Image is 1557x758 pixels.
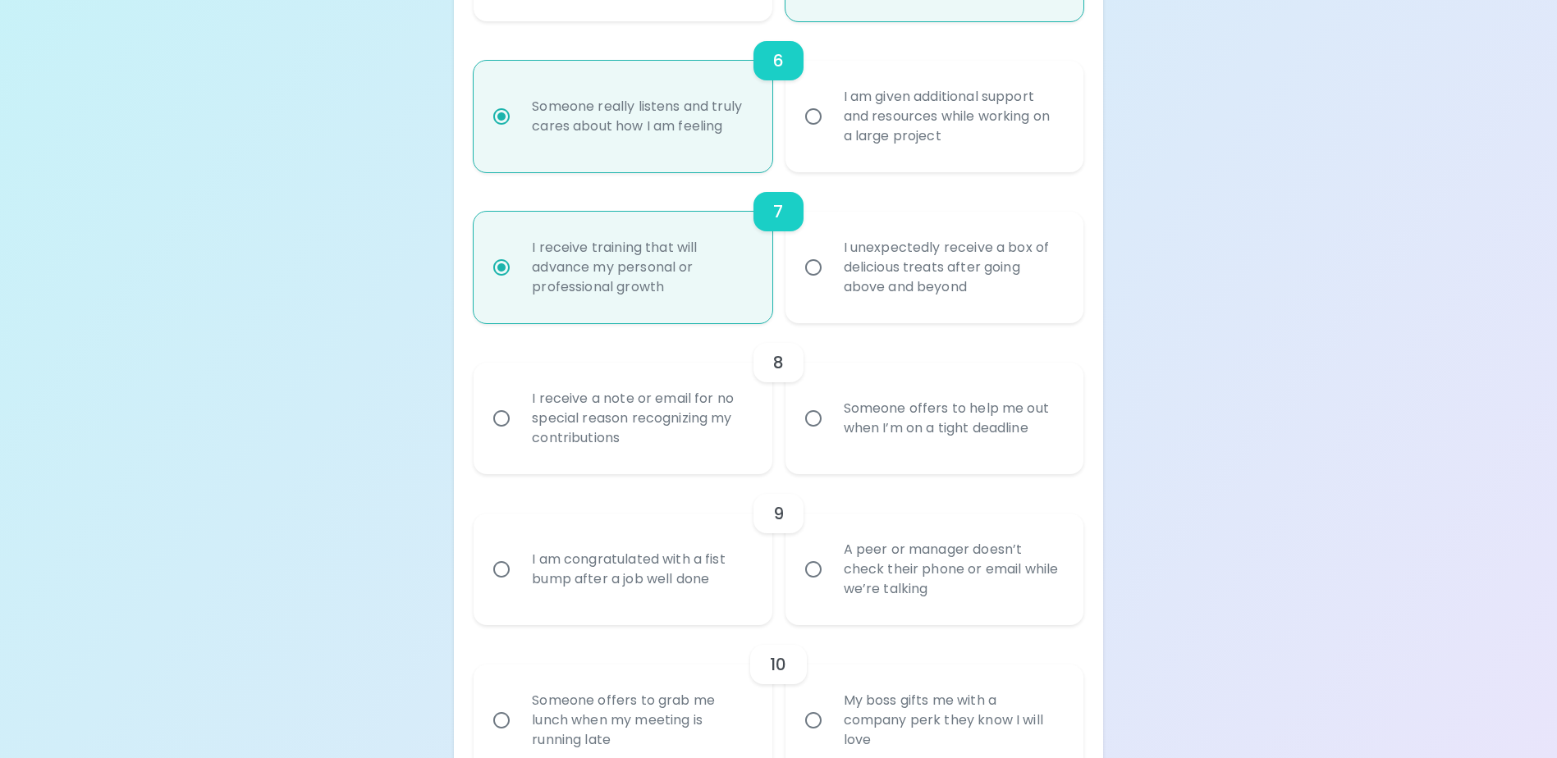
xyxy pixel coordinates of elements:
div: choice-group-check [474,172,1083,323]
h6: 7 [773,199,783,225]
div: choice-group-check [474,21,1083,172]
h6: 10 [770,651,786,678]
div: I receive a note or email for no special reason recognizing my contributions [519,369,762,468]
h6: 6 [773,48,784,74]
div: I am given additional support and resources while working on a large project [831,67,1074,166]
h6: 9 [773,500,784,527]
div: A peer or manager doesn’t check their phone or email while we’re talking [831,520,1074,619]
div: choice-group-check [474,323,1083,474]
div: I unexpectedly receive a box of delicious treats after going above and beyond [831,218,1074,317]
h6: 8 [773,349,784,376]
div: choice-group-check [474,474,1083,625]
div: Someone really listens and truly cares about how I am feeling [519,77,762,156]
div: I receive training that will advance my personal or professional growth [519,218,762,317]
div: I am congratulated with a fist bump after a job well done [519,530,762,609]
div: Someone offers to help me out when I’m on a tight deadline [831,379,1074,458]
